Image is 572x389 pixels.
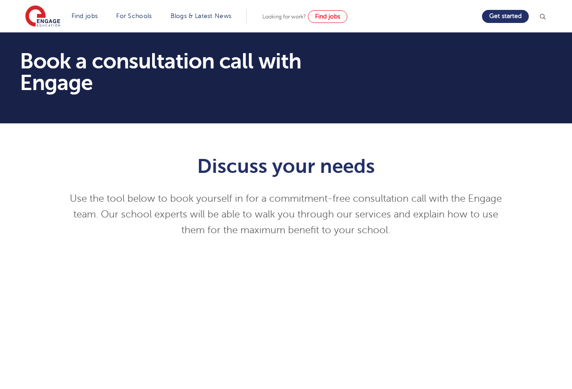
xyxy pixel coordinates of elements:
a: For Schools [116,13,152,19]
span: Looking for work? [262,14,306,20]
p: Use the tool below to book yourself in for a commitment-free consultation call with the Engage te... [65,191,507,238]
a: Blogs & Latest News [171,13,232,19]
a: Find jobs [308,10,347,23]
span: Find jobs [315,13,340,20]
img: Engage Education [25,5,60,28]
h1: Book a consultation call with Engage [20,50,370,94]
a: Get started [482,10,529,23]
h1: Discuss your needs [65,155,507,177]
a: Find jobs [72,13,98,19]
